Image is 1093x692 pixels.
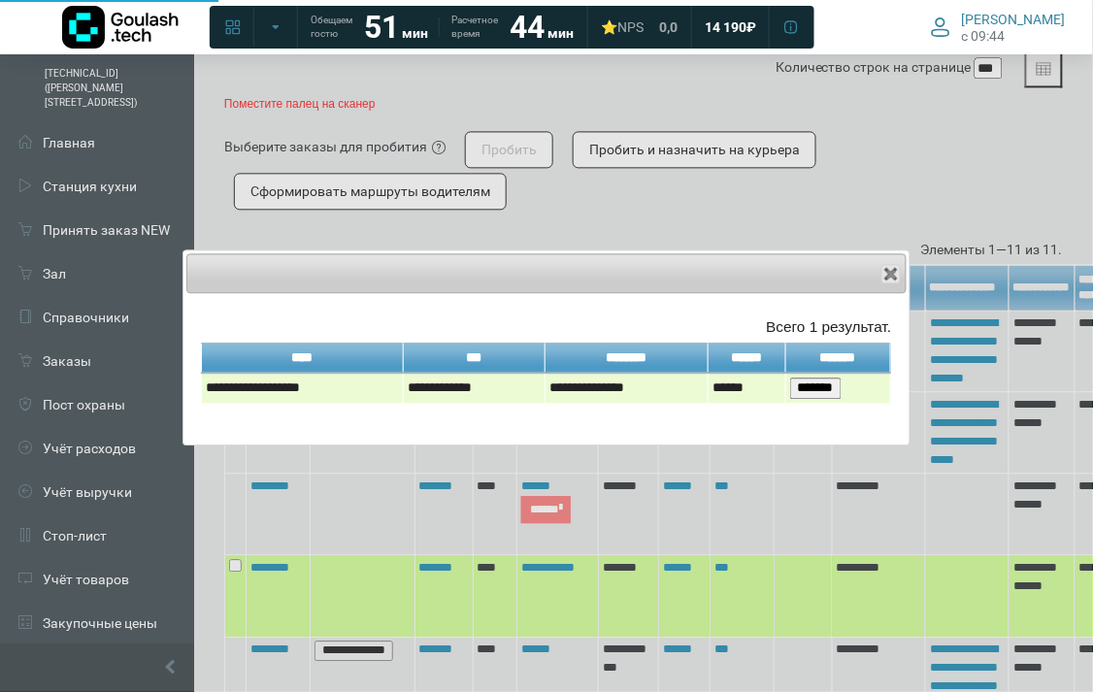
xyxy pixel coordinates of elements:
[962,28,1006,44] span: c 09:44
[311,14,352,41] span: Обещаем гостю
[601,18,644,36] div: ⭐
[746,18,756,36] span: ₽
[547,25,574,41] span: мин
[451,14,498,41] span: Расчетное время
[705,18,746,36] span: 14 190
[299,10,585,45] a: Обещаем гостю 51 мин Расчетное время 44 мин
[402,25,428,41] span: мин
[364,9,399,46] strong: 51
[962,11,1066,28] span: [PERSON_NAME]
[693,10,768,45] a: 14 190 ₽
[881,264,901,283] button: Close
[589,10,689,45] a: ⭐NPS 0,0
[510,9,545,46] strong: 44
[659,18,678,36] span: 0,0
[201,315,891,338] div: Всего 1 результат.
[919,7,1077,48] button: [PERSON_NAME] c 09:44
[62,6,179,49] img: Логотип компании Goulash.tech
[617,19,644,35] span: NPS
